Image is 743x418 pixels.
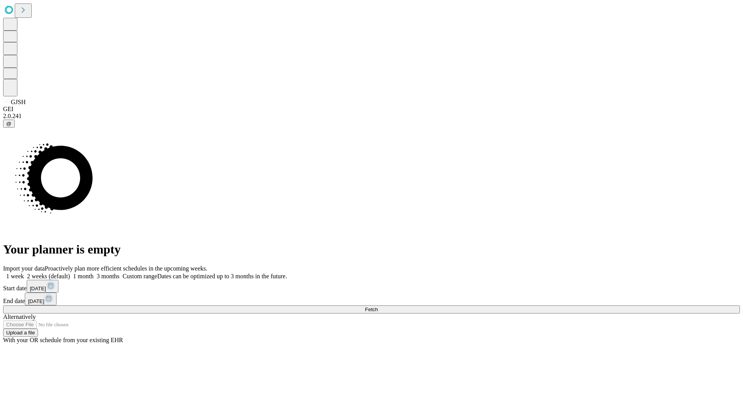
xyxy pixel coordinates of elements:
span: Alternatively [3,313,36,320]
button: [DATE] [25,293,56,305]
span: [DATE] [28,298,44,304]
span: GJSH [11,99,26,105]
div: GEI [3,106,740,113]
span: 2 weeks (default) [27,273,70,279]
span: [DATE] [30,286,46,291]
span: Fetch [365,307,378,312]
span: Import your data [3,265,45,272]
span: Proactively plan more efficient schedules in the upcoming weeks. [45,265,207,272]
button: @ [3,120,15,128]
button: Upload a file [3,329,38,337]
div: Start date [3,280,740,293]
span: 1 month [73,273,94,279]
h1: Your planner is empty [3,242,740,257]
span: 3 months [97,273,120,279]
div: End date [3,293,740,305]
div: 2.0.241 [3,113,740,120]
span: Custom range [123,273,157,279]
button: Fetch [3,305,740,313]
button: [DATE] [27,280,58,293]
span: @ [6,121,12,127]
span: With your OR schedule from your existing EHR [3,337,123,343]
span: 1 week [6,273,24,279]
span: Dates can be optimized up to 3 months in the future. [157,273,287,279]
